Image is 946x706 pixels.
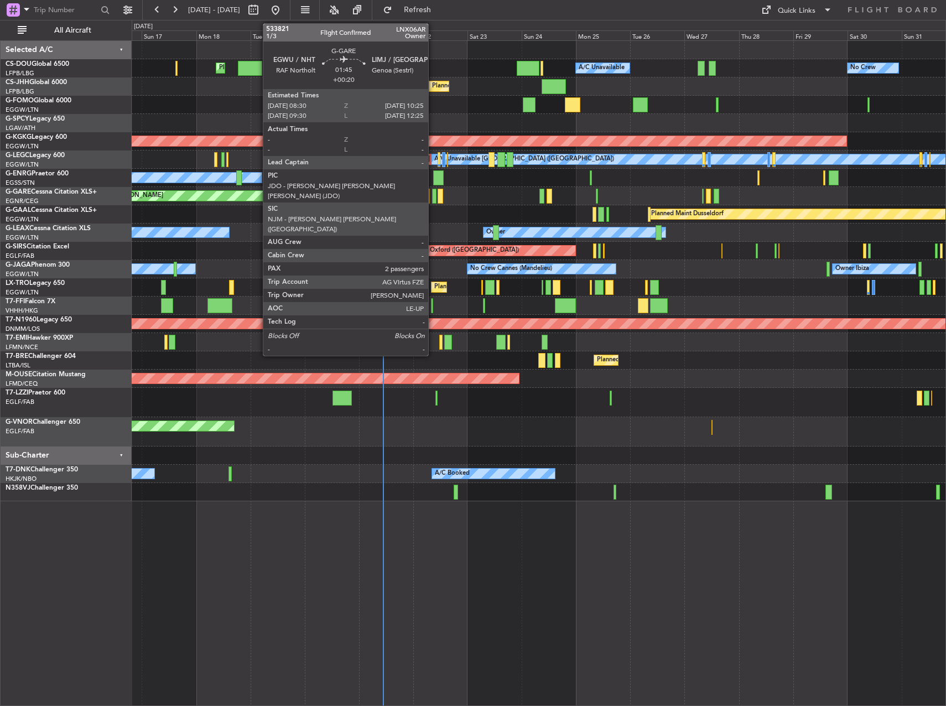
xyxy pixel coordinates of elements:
span: All Aircraft [29,27,117,34]
div: A/C Booked [435,465,470,482]
span: G-SPCY [6,116,29,122]
span: CS-JHH [6,79,29,86]
a: T7-N1960Legacy 650 [6,316,72,323]
div: [DATE] [134,22,153,32]
div: Tue 19 [251,30,305,40]
a: T7-EMIHawker 900XP [6,335,73,341]
div: No Crew Cannes (Mandelieu) [470,261,552,277]
span: G-LEGC [6,152,29,159]
a: LX-TROLegacy 650 [6,280,65,287]
a: G-SIRSCitation Excel [6,243,69,250]
div: Owner [486,224,505,241]
div: Planned Maint Dusseldorf [651,206,724,222]
div: Planned Maint [GEOGRAPHIC_DATA] ([GEOGRAPHIC_DATA]) [324,151,498,168]
span: T7-DNK [6,466,30,473]
a: EGLF/FAB [6,427,34,435]
span: N358VJ [6,485,30,491]
a: G-KGKGLegacy 600 [6,134,67,141]
a: T7-LZZIPraetor 600 [6,390,65,396]
a: CS-DOUGlobal 6500 [6,61,69,68]
a: N358VJChallenger 350 [6,485,78,491]
span: G-VNOR [6,419,33,425]
a: LGAV/ATH [6,124,35,132]
div: Planned Maint [GEOGRAPHIC_DATA] ([GEOGRAPHIC_DATA]) [219,60,393,76]
a: LFMN/NCE [6,343,38,351]
div: Mon 18 [196,30,251,40]
a: G-GARECessna Citation XLS+ [6,189,97,195]
a: G-FOMOGlobal 6000 [6,97,71,104]
a: G-JAGAPhenom 300 [6,262,70,268]
div: Sun 17 [142,30,196,40]
a: G-VNORChallenger 650 [6,419,80,425]
span: LX-TRO [6,280,29,287]
a: HKJK/NBO [6,475,37,483]
span: M-OUSE [6,371,32,378]
span: T7-BRE [6,353,28,360]
div: Sat 23 [467,30,522,40]
a: LFMD/CEQ [6,380,38,388]
span: CS-DOU [6,61,32,68]
a: EGGW/LTN [6,288,39,297]
a: G-LEAXCessna Citation XLS [6,225,91,232]
div: Sat 30 [848,30,902,40]
a: EGLF/FAB [6,252,34,260]
div: Tue 26 [630,30,684,40]
a: DNMM/LOS [6,325,40,333]
a: T7-BREChallenger 604 [6,353,76,360]
div: Fri 22 [413,30,467,40]
a: LFPB/LBG [6,87,34,96]
a: T7-DNKChallenger 350 [6,466,78,473]
div: Sun 24 [522,30,576,40]
a: EGGW/LTN [6,106,39,114]
a: EGGW/LTN [6,215,39,224]
div: Planned Maint [GEOGRAPHIC_DATA] ([GEOGRAPHIC_DATA]) [597,352,771,368]
span: G-GARE [6,189,31,195]
span: G-JAGA [6,262,31,268]
a: VHHH/HKG [6,307,38,315]
a: M-OUSECitation Mustang [6,371,86,378]
div: Thu 21 [359,30,413,40]
button: All Aircraft [12,22,120,39]
span: G-SIRS [6,243,27,250]
a: EGSS/STN [6,179,35,187]
div: Quick Links [778,6,815,17]
a: EGLF/FAB [6,398,34,406]
a: EGGW/LTN [6,270,39,278]
span: G-LEAX [6,225,29,232]
div: Owner Ibiza [835,261,869,277]
a: EGGW/LTN [6,160,39,169]
a: EGNR/CEG [6,197,39,205]
a: G-GAALCessna Citation XLS+ [6,207,97,214]
div: Wed 27 [684,30,739,40]
a: EGGW/LTN [6,142,39,150]
button: Quick Links [756,1,838,19]
div: Mon 25 [576,30,630,40]
a: LTBA/ISL [6,361,30,370]
a: LFPB/LBG [6,69,34,77]
div: Wed 20 [305,30,359,40]
span: T7-N1960 [6,316,37,323]
a: CS-JHHGlobal 6000 [6,79,67,86]
div: Thu 28 [739,30,793,40]
span: T7-LZZI [6,390,28,396]
div: A/C Unavailable [GEOGRAPHIC_DATA] ([GEOGRAPHIC_DATA]) [434,151,614,168]
a: G-LEGCLegacy 600 [6,152,65,159]
div: Fri 29 [793,30,848,40]
span: T7-EMI [6,335,27,341]
div: A/C Unavailable [579,60,625,76]
a: T7-FFIFalcon 7X [6,298,55,305]
span: G-KGKG [6,134,32,141]
span: T7-FFI [6,298,25,305]
a: EGGW/LTN [6,233,39,242]
button: Refresh [378,1,444,19]
span: G-ENRG [6,170,32,177]
span: G-GAAL [6,207,31,214]
span: Refresh [394,6,441,14]
span: [DATE] - [DATE] [188,5,240,15]
div: Planned Maint [GEOGRAPHIC_DATA] ([GEOGRAPHIC_DATA]) [432,78,606,95]
div: Planned Maint [GEOGRAPHIC_DATA] ([GEOGRAPHIC_DATA]) [434,279,609,295]
input: Trip Number [34,2,97,18]
div: Unplanned Maint Oxford ([GEOGRAPHIC_DATA]) [380,242,519,259]
div: No Crew [850,60,876,76]
a: G-SPCYLegacy 650 [6,116,65,122]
